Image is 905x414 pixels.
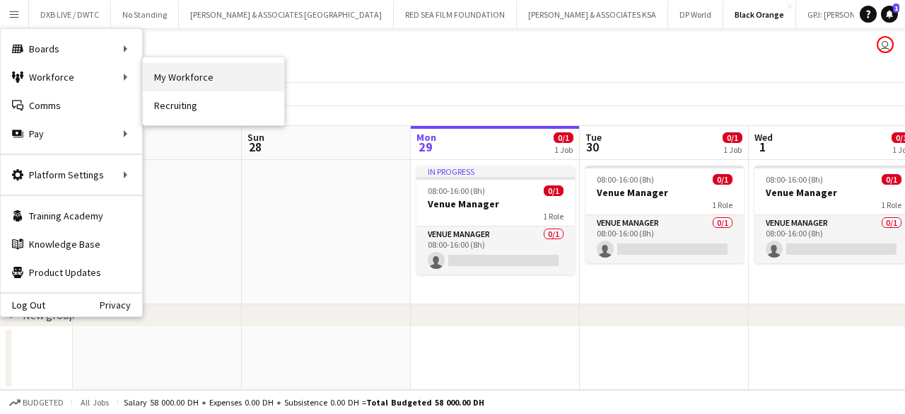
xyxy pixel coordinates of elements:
[1,120,142,148] div: Pay
[7,395,66,410] button: Budgeted
[1,91,142,120] a: Comms
[414,139,436,155] span: 29
[416,166,575,275] app-job-card: In progress08:00-16:00 (8h)0/1Venue Manager1 RoleVenue Manager0/108:00-16:00 (8h)
[517,1,668,28] button: [PERSON_NAME] & ASSOCIATES KSA
[543,211,564,222] span: 1 Role
[723,1,796,28] button: Black Orange
[723,132,742,143] span: 0/1
[179,1,394,28] button: [PERSON_NAME] & ASSOCIATES [GEOGRAPHIC_DATA]
[712,200,732,210] span: 1 Role
[1,299,45,311] a: Log Out
[416,226,575,275] app-card-role: Venue Manager0/108:00-16:00 (8h)
[143,63,284,91] a: My Workforce
[554,144,573,155] div: 1 Job
[394,1,517,28] button: RED SEA FILM FOUNDATION
[668,1,723,28] button: DP World
[585,131,602,144] span: Tue
[583,139,602,155] span: 30
[416,166,575,177] div: In progress
[247,131,264,144] span: Sun
[597,174,654,185] span: 08:00-16:00 (8h)
[585,166,744,263] app-job-card: 08:00-16:00 (8h)0/1Venue Manager1 RoleVenue Manager0/108:00-16:00 (8h)
[585,215,744,263] app-card-role: Venue Manager0/108:00-16:00 (8h)
[366,397,484,408] span: Total Budgeted 58 000.00 DH
[1,35,142,63] div: Boards
[29,1,111,28] button: DXB LIVE / DWTC
[544,185,564,196] span: 0/1
[752,139,773,155] span: 1
[111,1,179,28] button: No Standing
[754,131,773,144] span: Wed
[428,185,485,196] span: 08:00-16:00 (8h)
[796,1,896,28] button: GPJ: [PERSON_NAME]
[893,4,899,13] span: 1
[881,200,901,210] span: 1 Role
[1,202,142,230] a: Training Academy
[245,139,264,155] span: 28
[882,174,901,185] span: 0/1
[416,131,436,144] span: Mon
[1,230,142,258] a: Knowledge Base
[723,144,742,155] div: 1 Job
[1,258,142,287] a: Product Updates
[713,174,732,185] span: 0/1
[78,397,112,408] span: All jobs
[1,63,142,91] div: Workforce
[554,132,573,143] span: 0/1
[416,197,575,210] h3: Venue Manager
[881,6,898,23] a: 1
[877,36,894,53] app-user-avatar: Stephen McCafferty
[585,186,744,199] h3: Venue Manager
[766,174,823,185] span: 08:00-16:00 (8h)
[124,397,484,408] div: Salary 58 000.00 DH + Expenses 0.00 DH + Subsistence 0.00 DH =
[23,398,64,408] span: Budgeted
[143,91,284,120] a: Recruiting
[1,161,142,189] div: Platform Settings
[100,299,142,311] a: Privacy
